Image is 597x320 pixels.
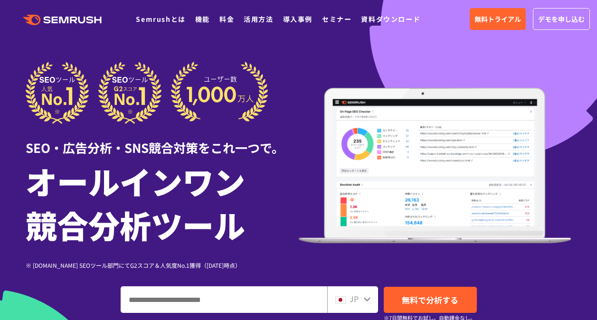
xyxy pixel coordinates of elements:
[136,14,185,24] a: Semrushとは
[283,14,313,24] a: 導入事例
[26,159,299,246] h1: オールインワン 競合分析ツール
[26,261,299,270] div: ※ [DOMAIN_NAME] SEOツール部門にてG2スコア＆人気度No.1獲得（[DATE]時点）
[474,14,521,24] span: 無料トライアル
[470,8,526,30] a: 無料トライアル
[538,14,585,24] span: デモを申し込む
[244,14,273,24] a: 活用方法
[361,14,420,24] a: 資料ダウンロード
[384,287,477,313] a: 無料で分析する
[219,14,234,24] a: 料金
[322,14,351,24] a: セミナー
[402,294,458,306] span: 無料で分析する
[195,14,210,24] a: 機能
[350,293,359,304] span: JP
[533,8,590,30] a: デモを申し込む
[26,124,299,157] div: SEO・広告分析・SNS競合対策をこれ一つで。
[121,287,327,312] input: ドメイン、キーワードまたはURLを入力してください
